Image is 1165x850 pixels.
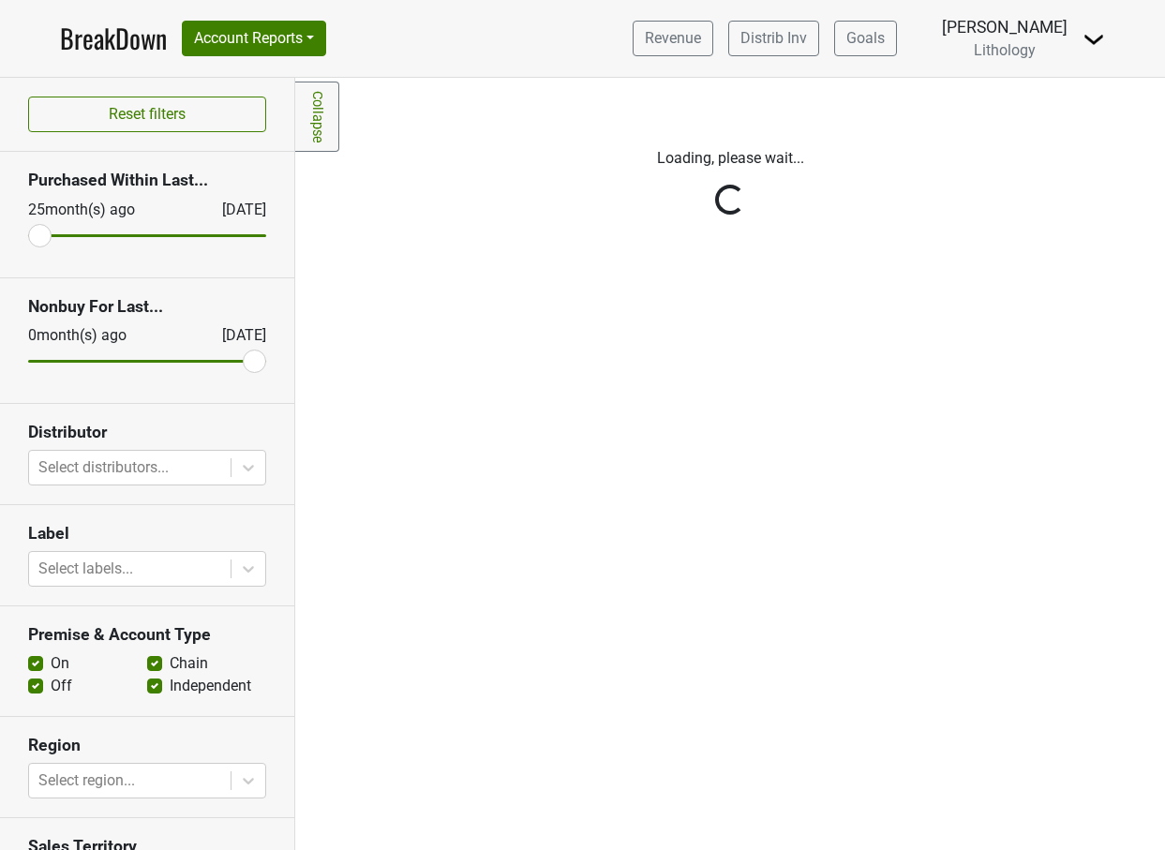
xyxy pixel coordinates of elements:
a: Goals [834,21,897,56]
div: [PERSON_NAME] [942,15,1068,39]
a: Distrib Inv [728,21,819,56]
span: Lithology [974,41,1036,59]
p: Loading, please wait... [309,147,1151,170]
button: Account Reports [182,21,326,56]
a: BreakDown [60,19,167,58]
a: Collapse [295,82,339,152]
img: Dropdown Menu [1083,28,1105,51]
a: Revenue [633,21,713,56]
